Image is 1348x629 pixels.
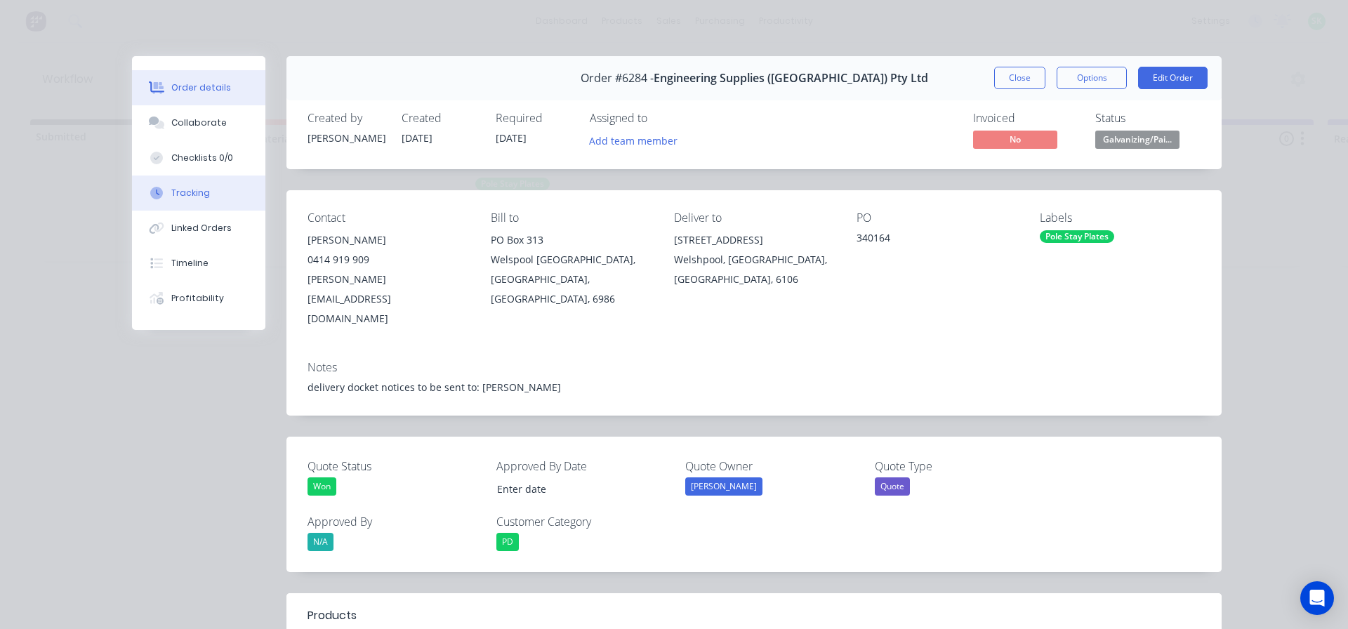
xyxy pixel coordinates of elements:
[1095,112,1201,125] div: Status
[491,230,652,250] div: PO Box 313
[590,112,730,125] div: Assigned to
[491,211,652,225] div: Bill to
[875,477,910,496] div: Quote
[1040,230,1114,243] div: Pole Stay Plates
[491,230,652,309] div: PO Box 313Welspool [GEOGRAPHIC_DATA], [GEOGRAPHIC_DATA], [GEOGRAPHIC_DATA], 6986
[308,270,468,329] div: [PERSON_NAME][EMAIL_ADDRESS][DOMAIN_NAME]
[496,533,519,551] div: PD
[674,230,835,289] div: [STREET_ADDRESS]Welshpool, [GEOGRAPHIC_DATA], [GEOGRAPHIC_DATA], 6106
[171,222,232,234] div: Linked Orders
[132,140,265,176] button: Checklists 0/0
[590,131,685,150] button: Add team member
[496,513,672,530] label: Customer Category
[1300,581,1334,615] div: Open Intercom Messenger
[132,105,265,140] button: Collaborate
[132,70,265,105] button: Order details
[308,211,468,225] div: Contact
[132,211,265,246] button: Linked Orders
[674,211,835,225] div: Deliver to
[308,250,468,270] div: 0414 919 909
[308,230,468,250] div: [PERSON_NAME]
[171,152,233,164] div: Checklists 0/0
[171,187,210,199] div: Tracking
[581,72,654,85] span: Order #6284 -
[171,257,209,270] div: Timeline
[132,281,265,316] button: Profitability
[308,458,483,475] label: Quote Status
[685,458,861,475] label: Quote Owner
[674,250,835,289] div: Welshpool, [GEOGRAPHIC_DATA], [GEOGRAPHIC_DATA], 6106
[973,112,1078,125] div: Invoiced
[487,478,662,499] input: Enter date
[132,176,265,211] button: Tracking
[994,67,1045,89] button: Close
[308,380,1201,395] div: delivery docket notices to be sent to: [PERSON_NAME]
[402,112,479,125] div: Created
[308,131,385,145] div: [PERSON_NAME]
[496,458,672,475] label: Approved By Date
[308,361,1201,374] div: Notes
[496,112,573,125] div: Required
[857,211,1017,225] div: PO
[171,117,227,129] div: Collaborate
[674,230,835,250] div: [STREET_ADDRESS]
[857,230,1017,250] div: 340164
[685,477,762,496] div: [PERSON_NAME]
[171,292,224,305] div: Profitability
[875,458,1050,475] label: Quote Type
[654,72,928,85] span: Engineering Supplies ([GEOGRAPHIC_DATA]) Pty Ltd
[1095,131,1179,148] span: Galvanizing/Pai...
[308,230,468,329] div: [PERSON_NAME]0414 919 909[PERSON_NAME][EMAIL_ADDRESS][DOMAIN_NAME]
[496,131,527,145] span: [DATE]
[402,131,432,145] span: [DATE]
[308,533,333,551] div: N/A
[308,513,483,530] label: Approved By
[973,131,1057,148] span: No
[308,477,336,496] div: Won
[308,112,385,125] div: Created by
[1057,67,1127,89] button: Options
[132,246,265,281] button: Timeline
[1138,67,1208,89] button: Edit Order
[491,250,652,309] div: Welspool [GEOGRAPHIC_DATA], [GEOGRAPHIC_DATA], [GEOGRAPHIC_DATA], 6986
[582,131,685,150] button: Add team member
[1095,131,1179,152] button: Galvanizing/Pai...
[171,81,231,94] div: Order details
[308,607,357,624] div: Products
[1040,211,1201,225] div: Labels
